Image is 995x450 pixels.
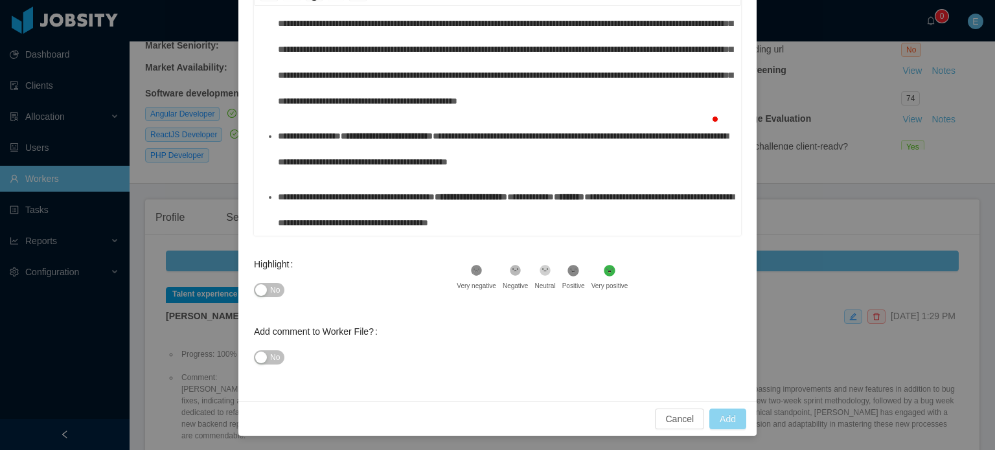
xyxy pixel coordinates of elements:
span: No [270,351,280,364]
button: Cancel [655,409,704,429]
span: No [270,284,280,297]
button: Highlight [254,283,284,297]
button: Add comment to Worker File? [254,350,284,365]
div: Negative [503,281,528,291]
div: Neutral [534,281,555,291]
div: Very negative [457,281,496,291]
div: Very positive [591,281,628,291]
label: Highlight [254,259,298,269]
div: Positive [562,281,585,291]
button: Add [709,409,746,429]
label: Add comment to Worker File? [254,326,383,337]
